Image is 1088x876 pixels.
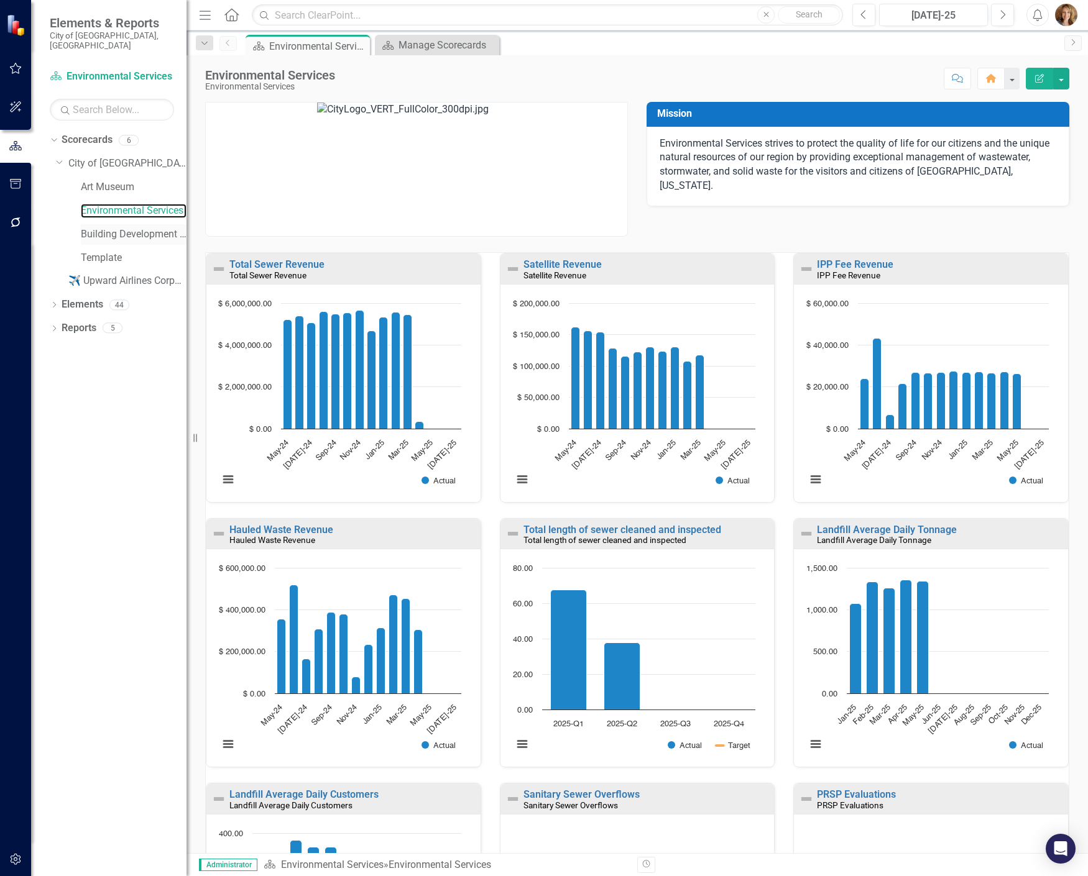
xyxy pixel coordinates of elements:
path: Jan-25, 313,796.18. Actual. [377,628,385,694]
text: $ 200,000.00 [513,300,560,308]
text: $ 20,000.00 [806,383,849,391]
text: Feb-25 [852,703,875,726]
text: Jan-25 [361,703,384,726]
div: 5 [103,323,122,334]
text: 2025-Q4 [713,720,744,728]
img: Not Defined [211,262,226,276]
path: Apr-25, 303,757. Actual. [414,630,423,694]
text: Nov-24 [629,439,652,462]
path: Aug-24, 306,359.84. Actual. [315,629,323,694]
path: Oct-24, 122,021.38. Actual. [633,352,642,429]
div: Double-Click to Edit [793,253,1069,503]
text: May-24 [260,703,284,728]
a: Landfill Average Daily Tonnage [817,524,957,536]
a: Sanitary Sewer Overflows [523,788,640,800]
path: Oct-24, 26,488. Actual. [924,373,933,429]
div: Double-Click to Edit [500,253,775,503]
g: Actual, series 1 of 2. Bar series with 4 bars. [550,590,744,710]
path: Nov-24, 26,887. Actual. [937,372,946,429]
small: Total length of sewer cleaned and inspected [523,535,686,545]
img: Not Defined [799,262,814,276]
button: Show Target [716,741,750,750]
path: Mar-25, 451,619.23. Actual. [402,599,410,694]
div: 6 [119,135,139,145]
text: Sep-24 [604,439,627,462]
text: $ 4,000,000.00 [218,342,272,350]
text: Oct-25 [987,703,1010,726]
button: View chart menu, Chart [807,471,824,488]
path: Feb-25, 5,577,744.2. Actual. [392,312,400,429]
button: View chart menu, Chart [514,471,531,488]
img: Not Defined [211,526,226,541]
path: Aug-24, 21,617. Actual. [898,383,907,429]
input: Search Below... [50,99,174,121]
path: Mar-25, 5,443,215.97. Actual. [403,314,412,429]
a: Reports [62,321,96,335]
a: Manage Scorecards [378,37,496,53]
path: Dec-24, 4,683,340.28. Actual. [367,331,376,429]
a: Total Sewer Revenue [229,258,325,270]
img: ClearPoint Strategy [5,13,29,37]
button: Show Actual [1009,741,1043,750]
button: Show Actual [668,741,702,750]
text: May-24 [554,439,578,463]
div: Chart. Highcharts interactive chart. [507,297,768,499]
text: Aug-25 [952,703,976,727]
img: Not Defined [799,526,814,541]
path: May-24, 161,901.82. Actual. [571,327,579,429]
a: Satellite Revenue [523,258,602,270]
a: Environmental Services [81,204,187,218]
div: 44 [109,299,129,310]
path: Dec-24, 233,984.08. Actual. [364,645,373,694]
text: Jan-25 [655,439,678,461]
svg: Interactive chart [213,562,468,764]
div: Double-Click to Edit [500,518,775,768]
button: Nichole Plowman [1055,4,1077,26]
text: 20.00 [513,671,533,679]
button: View chart menu, Chart [219,471,237,488]
button: [DATE]-25 [879,4,988,26]
text: $ 400,000.00 [219,606,265,614]
path: Jul-24, 6,696. Actual. [886,414,895,429]
p: Environmental Services strives to protect the quality of life for our citizens and the unique nat... [660,137,1056,193]
path: Feb-25, 1,331.39125. Actual. [867,582,878,694]
div: Double-Click to Edit [206,253,481,503]
path: Nov-24, 5,648,047.05. Actual. [356,310,364,429]
text: $ 0.00 [249,426,272,434]
a: PRSP Evaluations [817,788,896,800]
text: [DATE]-24 [277,703,309,736]
text: $ 0.00 [537,426,560,434]
path: Oct-24, 377,485.06. Actual. [339,614,348,694]
text: [DATE]-25 [1013,439,1046,471]
text: May-25 [703,439,727,463]
h3: Mission [657,108,1063,119]
text: Mar-25 [387,439,410,462]
path: 2025-Q1, 67.71. Actual. [550,590,586,710]
path: Jun-24, 5,390,809.54. Actual. [295,316,304,429]
path: Mar-25, 26,483. Actual. [987,373,996,429]
path: May-24, 5,225,031.01. Actual. [284,319,292,429]
div: » [264,858,628,872]
button: View chart menu, Chart [219,736,237,753]
path: Aug-24, 5,609,723.39. Actual. [320,311,328,429]
text: [DATE]-24 [282,439,315,471]
div: Environmental Services [389,859,491,870]
text: Nov-25 [1003,703,1026,726]
text: [DATE]-24 [861,439,893,471]
small: Hauled Waste Revenue [229,535,315,545]
button: Show Actual [422,476,456,485]
div: Chart. Highcharts interactive chart. [507,562,768,764]
text: $ 100,000.00 [513,363,560,371]
text: 2025-Q3 [660,720,691,728]
path: Jun-24, 518,845.59. Actual. [290,585,298,694]
svg: Interactive chart [507,562,762,764]
text: $ 0.00 [243,690,265,698]
text: Mar-25 [385,703,408,726]
path: Apr-25, 330,930.8. Actual. [415,421,424,429]
button: Show Actual [422,741,456,750]
svg: Interactive chart [800,297,1055,499]
text: 2025-Q2 [607,720,637,728]
path: May-25, 1,342.25961538. Actual. [917,582,929,694]
text: Mar-25 [869,703,892,726]
path: May-25, 26,391. Actual. [1013,373,1021,429]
